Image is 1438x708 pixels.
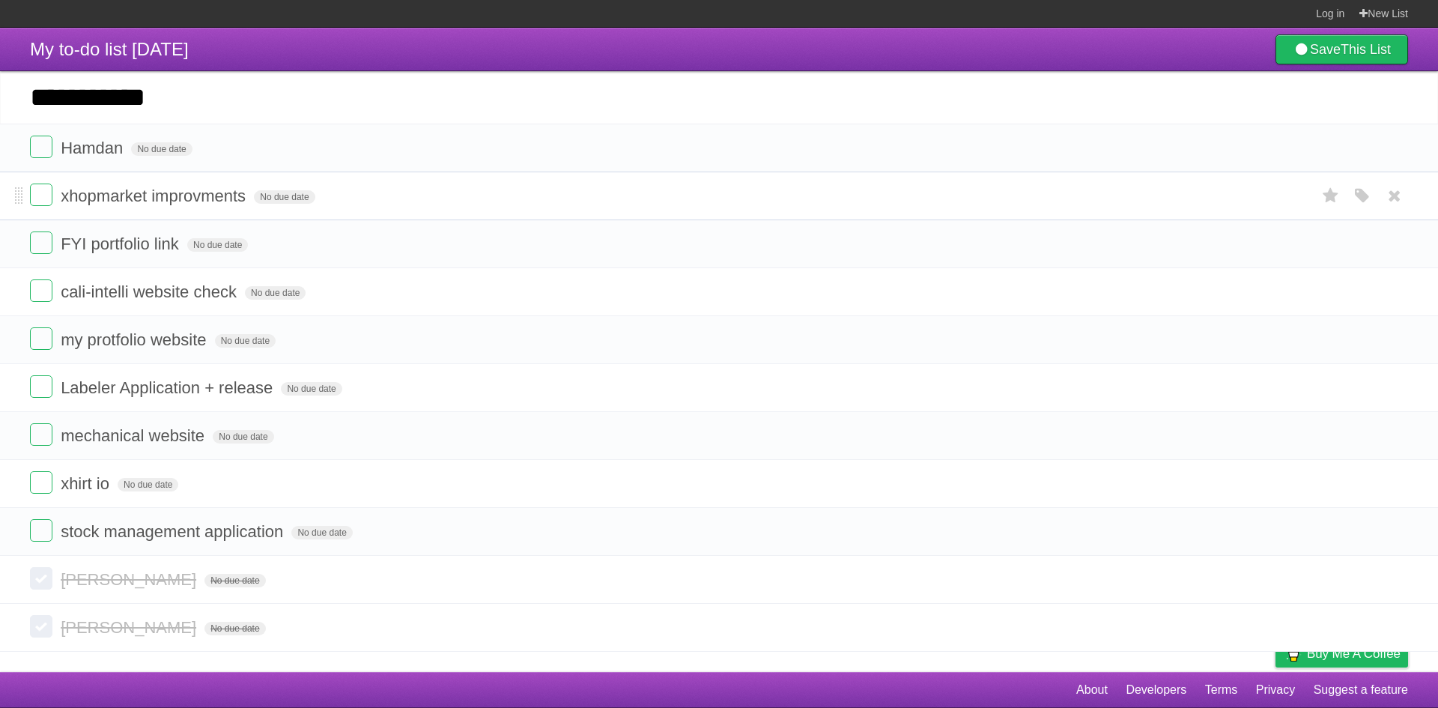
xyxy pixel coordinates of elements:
[1307,641,1401,667] span: Buy me a coffee
[131,142,192,156] span: No due date
[30,423,52,446] label: Done
[1317,184,1345,208] label: Star task
[281,382,342,396] span: No due date
[61,139,127,157] span: Hamdan
[245,286,306,300] span: No due date
[61,378,276,397] span: Labeler Application + release
[1341,42,1391,57] b: This List
[1283,641,1303,666] img: Buy me a coffee
[61,618,200,637] span: [PERSON_NAME]
[30,279,52,302] label: Done
[1126,676,1186,704] a: Developers
[61,426,208,445] span: mechanical website
[187,238,248,252] span: No due date
[30,136,52,158] label: Done
[30,232,52,254] label: Done
[61,330,210,349] span: my protfolio website
[204,574,265,587] span: No due date
[1275,640,1408,668] a: Buy me a coffee
[204,622,265,635] span: No due date
[213,430,273,444] span: No due date
[61,522,287,541] span: stock management application
[30,375,52,398] label: Done
[30,39,189,59] span: My to-do list [DATE]
[1275,34,1408,64] a: SaveThis List
[30,184,52,206] label: Done
[1314,676,1408,704] a: Suggest a feature
[61,187,249,205] span: xhopmarket improvments
[291,526,352,539] span: No due date
[118,478,178,491] span: No due date
[30,567,52,590] label: Done
[30,519,52,542] label: Done
[254,190,315,204] span: No due date
[1256,676,1295,704] a: Privacy
[61,235,183,253] span: FYI portfolio link
[215,334,276,348] span: No due date
[61,282,240,301] span: cali-intelli website check
[61,570,200,589] span: [PERSON_NAME]
[30,615,52,638] label: Done
[1205,676,1238,704] a: Terms
[30,471,52,494] label: Done
[1076,676,1108,704] a: About
[30,327,52,350] label: Done
[61,474,113,493] span: xhirt io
